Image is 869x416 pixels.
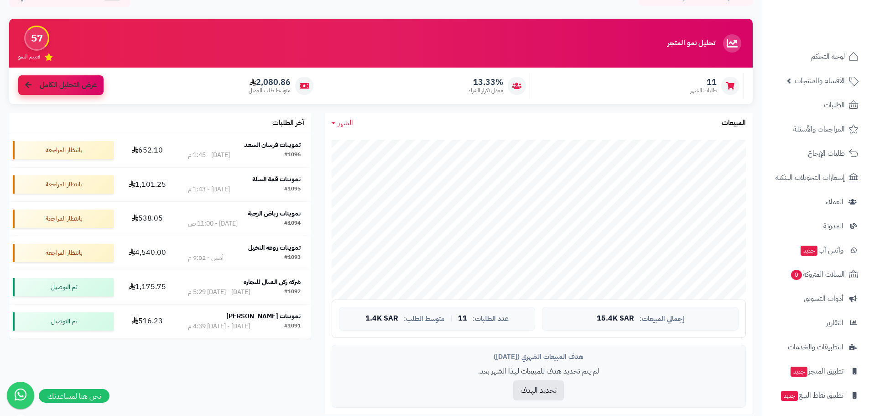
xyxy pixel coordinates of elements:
strong: شركه ركن المنال للتجاره [244,277,301,287]
span: 2,080.86 [249,77,291,87]
div: [DATE] - 1:45 م [188,151,230,160]
div: #1093 [284,253,301,263]
span: | [450,315,453,322]
a: تطبيق المتجرجديد [768,360,864,382]
span: العملاء [826,195,843,208]
div: #1094 [284,219,301,228]
h3: المبيعات [722,119,746,127]
h3: تحليل نمو المتجر [667,39,715,47]
span: لوحة التحكم [811,50,845,63]
div: #1091 [284,322,301,331]
span: الشهر [338,117,353,128]
img: logo-2.png [807,22,860,42]
strong: تموينات [PERSON_NAME] [226,311,301,321]
h3: آخر الطلبات [272,119,304,127]
button: تحديد الهدف [513,380,564,400]
div: هدف المبيعات الشهري ([DATE]) [339,352,739,362]
div: [DATE] - 1:43 م [188,185,230,194]
a: تطبيق نقاط البيعجديد [768,384,864,406]
span: جديد [781,391,798,401]
span: معدل تكرار الشراء [468,87,503,95]
td: 516.23 [117,305,177,338]
span: 11 [690,77,717,87]
strong: تموينات رياض الرجبة [248,209,301,218]
a: طلبات الإرجاع [768,142,864,164]
span: جديد [801,246,817,256]
span: 13.33% [468,77,503,87]
div: #1095 [284,185,301,194]
a: وآتس آبجديد [768,239,864,261]
span: الأقسام والمنتجات [795,74,845,87]
div: تم التوصيل [13,312,114,331]
p: لم يتم تحديد هدف للمبيعات لهذا الشهر بعد. [339,366,739,377]
span: متوسط الطلب: [404,315,445,323]
div: #1092 [284,288,301,297]
a: أدوات التسويق [768,288,864,310]
strong: تموينات قمة السلة [252,174,301,184]
span: المراجعات والأسئلة [793,123,845,136]
td: 652.10 [117,133,177,167]
span: تطبيق نقاط البيع [780,389,843,402]
a: الشهر [332,118,353,128]
div: تم التوصيل [13,278,114,296]
span: التطبيقات والخدمات [788,341,843,353]
span: الطلبات [824,99,845,111]
strong: تموينات فرسان السعد [244,140,301,150]
span: تطبيق المتجر [790,365,843,378]
div: [DATE] - 11:00 ص [188,219,238,228]
a: الطلبات [768,94,864,116]
span: متوسط طلب العميل [249,87,291,95]
a: التطبيقات والخدمات [768,336,864,358]
span: إجمالي المبيعات: [640,315,684,323]
td: 1,175.75 [117,270,177,304]
div: بانتظار المراجعة [13,210,114,228]
div: [DATE] - [DATE] 5:29 م [188,288,250,297]
td: 538.05 [117,202,177,236]
span: أدوات التسويق [804,292,843,305]
span: عدد الطلبات: [473,315,509,323]
a: المدونة [768,215,864,237]
span: المدونة [823,220,843,232]
div: أمس - 9:02 م [188,253,224,263]
span: جديد [791,367,807,377]
a: السلات المتروكة0 [768,263,864,285]
span: وآتس آب [800,244,843,257]
span: التقارير [826,316,843,329]
span: 11 [458,315,467,323]
a: إشعارات التحويلات البنكية [768,167,864,189]
span: 1.4K SAR [365,315,398,323]
span: طلبات الشهر [690,87,717,95]
a: العملاء [768,191,864,213]
a: عرض التحليل الكامل [18,75,104,95]
td: 4,540.00 [117,236,177,270]
div: بانتظار المراجعة [13,175,114,194]
div: بانتظار المراجعة [13,244,114,262]
div: بانتظار المراجعة [13,141,114,159]
a: لوحة التحكم [768,46,864,68]
span: إشعارات التحويلات البنكية [775,171,845,184]
a: المراجعات والأسئلة [768,118,864,140]
span: 0 [791,270,802,280]
span: 15.4K SAR [597,315,634,323]
span: عرض التحليل الكامل [40,80,97,90]
td: 1,101.25 [117,168,177,201]
div: [DATE] - [DATE] 4:39 م [188,322,250,331]
span: تقييم النمو [18,53,40,61]
a: التقارير [768,312,864,334]
div: #1096 [284,151,301,160]
span: طلبات الإرجاع [808,147,845,160]
strong: تموينات روعه النخيل [248,243,301,253]
span: السلات المتروكة [790,268,845,281]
